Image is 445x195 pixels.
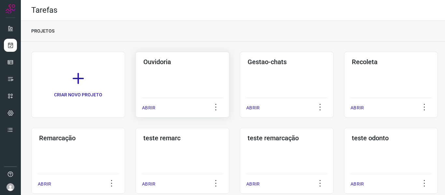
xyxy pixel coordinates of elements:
p: ABRIR [38,181,51,188]
p: CRIAR NOVO PROJETO [54,91,102,98]
p: ABRIR [246,181,260,188]
img: avatar-user-boy.jpg [7,183,14,191]
h3: Remarcação [39,134,117,142]
h3: Recoleta [352,58,430,66]
p: ABRIR [351,181,364,188]
p: ABRIR [351,104,364,111]
p: PROJETOS [31,28,54,35]
p: ABRIR [142,181,155,188]
p: ABRIR [246,104,260,111]
h3: teste remarc [143,134,222,142]
h3: teste odonto [352,134,430,142]
h3: teste remarcação [248,134,326,142]
h3: Ouvidoria [143,58,222,66]
p: ABRIR [142,104,155,111]
h2: Tarefas [31,6,57,15]
h3: Gestao-chats [248,58,326,66]
img: Logo [6,4,15,14]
